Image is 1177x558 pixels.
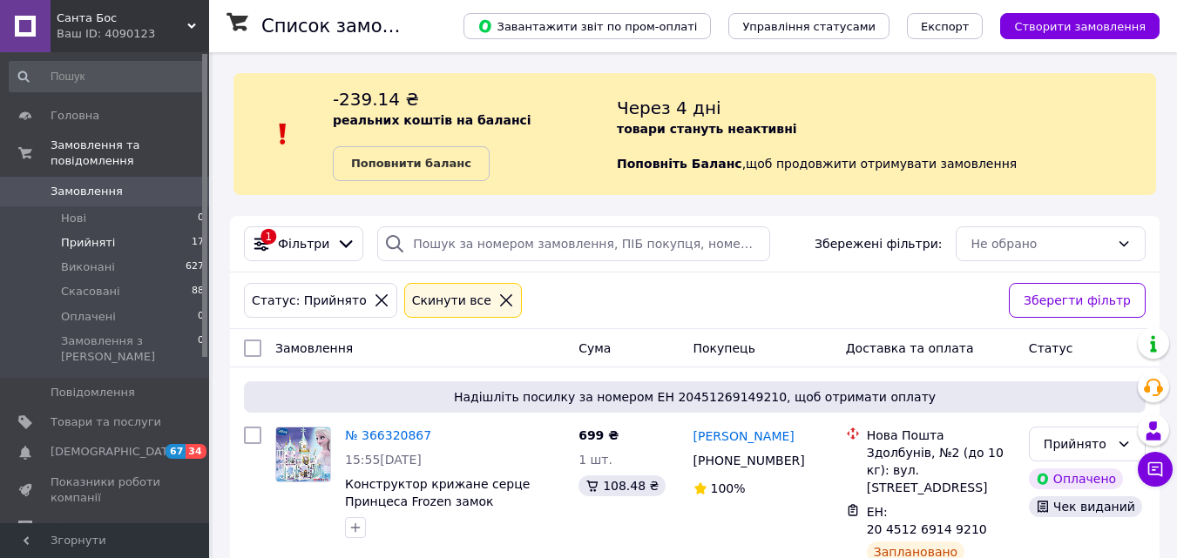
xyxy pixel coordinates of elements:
span: Повідомлення [51,385,135,400]
span: 15:55[DATE] [345,453,422,467]
span: 0 [198,333,204,365]
div: Нова Пошта [867,427,1015,444]
span: Доставка та оплата [846,341,974,355]
span: Управління статусами [742,20,876,33]
button: Створити замовлення [1000,13,1160,39]
span: 88 [192,284,204,299]
a: № 366320867 [345,428,431,442]
h1: Список замовлень [261,16,438,37]
div: Оплачено [1029,468,1123,489]
span: Нові [61,211,86,226]
span: Фільтри [278,235,329,252]
span: Збережені фільтри: [815,235,942,252]
a: Створити замовлення [983,18,1160,32]
span: 34 [186,444,206,459]
a: Конструктор крижане серце Принцеса Frozen замок [GEOGRAPHIC_DATA] для дівчаток на 360 деталей [345,477,560,543]
span: 0 [198,309,204,325]
div: 108.48 ₴ [578,475,666,496]
span: Відгуки [51,520,96,535]
input: Пошук за номером замовлення, ПІБ покупця, номером телефону, Email, номером накладної [377,226,770,261]
span: Надішліть посилку за номером ЕН 20451269149210, щоб отримати оплату [251,388,1139,406]
span: Cума [578,341,611,355]
div: Ваш ID: 4090123 [57,26,209,42]
a: Поповнити баланс [333,146,490,181]
input: Пошук [9,61,206,92]
span: 1 шт. [578,453,612,467]
span: Через 4 дні [617,97,721,118]
span: Товари та послуги [51,414,161,430]
div: , щоб продовжити отримувати замовлення [617,87,1156,181]
img: Фото товару [276,427,330,481]
span: 100% [711,481,746,495]
span: Скасовані [61,284,120,299]
span: Завантажити звіт по пром-оплаті [477,18,697,34]
b: реальних коштів на балансі [333,113,531,127]
div: Здолбунів, №2 (до 10 кг): вул. [STREET_ADDRESS] [867,444,1015,496]
span: Замовлення та повідомлення [51,138,209,169]
button: Зберегти фільтр [1009,283,1146,318]
span: Показники роботи компанії [51,474,161,506]
div: Не обрано [971,234,1110,253]
span: Головна [51,108,99,124]
span: Статус [1029,341,1073,355]
div: Cкинути все [409,291,495,310]
span: Експорт [921,20,970,33]
span: ЕН: 20 4512 6914 9210 [867,505,987,536]
span: Покупець [693,341,755,355]
span: Зберегти фільтр [1024,291,1131,310]
span: Замовлення [51,184,123,199]
span: Створити замовлення [1014,20,1146,33]
span: 0 [198,211,204,226]
span: [DEMOGRAPHIC_DATA] [51,444,179,460]
span: 627 [186,259,204,275]
a: [PERSON_NAME] [693,427,795,445]
span: 67 [166,444,186,459]
b: Поповніть Баланс [617,157,742,171]
span: 699 ₴ [578,428,619,442]
span: -239.14 ₴ [333,89,419,110]
span: Замовлення з [PERSON_NAME] [61,333,198,365]
span: Санта Бос [57,10,187,26]
span: 17 [192,235,204,251]
div: [PHONE_NUMBER] [690,448,808,473]
img: :exclamation: [270,121,296,147]
button: Завантажити звіт по пром-оплаті [463,13,711,39]
div: Статус: Прийнято [248,291,370,310]
button: Чат з покупцем [1138,452,1173,487]
a: Фото товару [275,427,331,482]
button: Управління статусами [728,13,890,39]
div: Чек виданий [1029,496,1142,517]
span: Оплачені [61,309,116,325]
button: Експорт [907,13,984,39]
b: Поповнити баланс [351,157,471,170]
b: товари стануть неактивні [617,122,797,136]
span: Замовлення [275,341,353,355]
span: Прийняті [61,235,115,251]
span: Виконані [61,259,115,275]
div: Прийнято [1044,434,1110,454]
